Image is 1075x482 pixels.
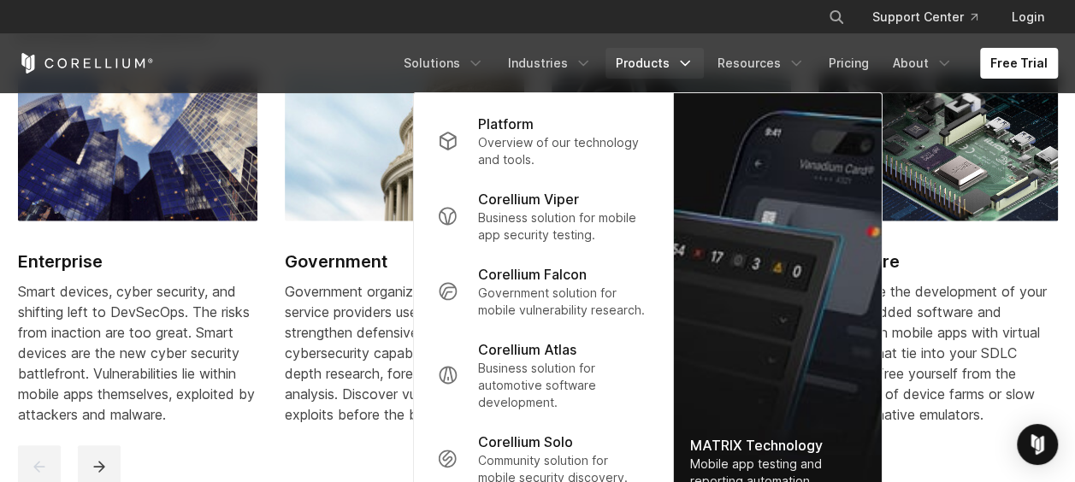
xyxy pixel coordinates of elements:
[478,339,576,360] p: Corellium Atlas
[285,73,524,445] a: Government Government Government organizations and service providers use Corellium to strengthen ...
[423,254,662,329] a: Corellium Falcon Government solution for mobile vulnerability research.
[498,48,602,79] a: Industries
[821,2,852,32] button: Search
[478,189,579,209] p: Corellium Viper
[423,179,662,254] a: Corellium Viper Business solution for mobile app security testing.
[818,48,879,79] a: Pricing
[818,73,1058,445] a: Hardware Hardware Modernize the development of your IoT embedded software and companion mobile ap...
[478,285,648,319] p: Government solution for mobile vulnerability research.
[980,48,1058,79] a: Free Trial
[478,432,573,452] p: Corellium Solo
[998,2,1058,32] a: Login
[285,73,524,221] img: Government
[818,283,1047,423] span: Modernize the development of your IoT embedded software and companion mobile apps with virtual de...
[690,435,865,456] div: MATRIX Technology
[18,73,257,445] a: Enterprise Enterprise Smart devices, cyber security, and shifting left to DevSecOps. The risks fr...
[807,2,1058,32] div: Navigation Menu
[883,48,963,79] a: About
[478,264,587,285] p: Corellium Falcon
[478,114,534,134] p: Platform
[285,249,524,274] h2: Government
[18,281,257,425] div: Smart devices, cyber security, and shifting left to DevSecOps. The risks from inaction are too gr...
[478,209,648,244] p: Business solution for mobile app security testing.
[18,53,154,73] a: Corellium Home
[285,281,524,425] div: Government organizations and service providers use Corellium to strengthen defensive mobile cyber...
[393,48,1058,79] div: Navigation Menu
[18,249,257,274] h2: Enterprise
[478,360,648,411] p: Business solution for automotive software development.
[423,329,662,421] a: Corellium Atlas Business solution for automotive software development.
[18,73,257,221] img: Enterprise
[1017,424,1058,465] div: Open Intercom Messenger
[818,249,1058,274] h2: Hardware
[423,103,662,179] a: Platform Overview of our technology and tools.
[707,48,815,79] a: Resources
[478,134,648,168] p: Overview of our technology and tools.
[818,73,1058,221] img: Hardware
[605,48,704,79] a: Products
[393,48,494,79] a: Solutions
[859,2,991,32] a: Support Center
